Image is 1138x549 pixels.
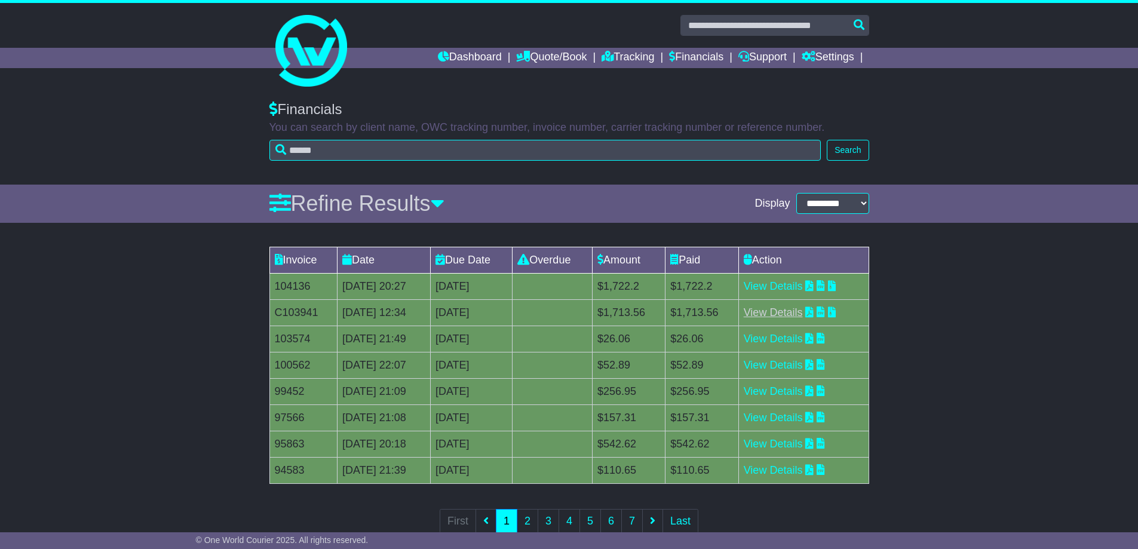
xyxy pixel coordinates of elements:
[269,457,338,483] td: 94583
[669,48,723,68] a: Financials
[338,457,431,483] td: [DATE] 21:39
[744,333,803,345] a: View Details
[269,273,338,299] td: 104136
[593,378,665,404] td: $256.95
[593,273,665,299] td: $1,722.2
[665,378,738,404] td: $256.95
[517,509,538,533] a: 2
[430,247,512,273] td: Due Date
[744,359,803,371] a: View Details
[665,299,738,326] td: $1,713.56
[269,431,338,457] td: 95863
[516,48,587,68] a: Quote/Book
[665,457,738,483] td: $110.65
[802,48,854,68] a: Settings
[513,247,593,273] td: Overdue
[196,535,369,545] span: © One World Courier 2025. All rights reserved.
[754,197,790,210] span: Display
[744,412,803,424] a: View Details
[665,404,738,431] td: $157.31
[269,101,869,118] div: Financials
[738,247,869,273] td: Action
[338,326,431,352] td: [DATE] 21:49
[269,121,869,134] p: You can search by client name, OWC tracking number, invoice number, carrier tracking number or re...
[744,280,803,292] a: View Details
[662,509,698,533] a: Last
[538,509,559,533] a: 3
[338,404,431,431] td: [DATE] 21:08
[593,352,665,378] td: $52.89
[430,378,512,404] td: [DATE]
[593,404,665,431] td: $157.31
[744,306,803,318] a: View Details
[269,191,444,216] a: Refine Results
[269,404,338,431] td: 97566
[665,431,738,457] td: $542.62
[338,378,431,404] td: [DATE] 21:09
[430,352,512,378] td: [DATE]
[338,431,431,457] td: [DATE] 20:18
[430,326,512,352] td: [DATE]
[269,326,338,352] td: 103574
[827,140,869,161] button: Search
[621,509,643,533] a: 7
[430,273,512,299] td: [DATE]
[602,48,654,68] a: Tracking
[269,352,338,378] td: 100562
[430,404,512,431] td: [DATE]
[744,385,803,397] a: View Details
[744,438,803,450] a: View Details
[593,247,665,273] td: Amount
[665,326,738,352] td: $26.06
[338,247,431,273] td: Date
[600,509,622,533] a: 6
[593,299,665,326] td: $1,713.56
[269,299,338,326] td: C103941
[269,247,338,273] td: Invoice
[430,431,512,457] td: [DATE]
[269,378,338,404] td: 99452
[338,273,431,299] td: [DATE] 20:27
[593,457,665,483] td: $110.65
[496,509,517,533] a: 1
[665,352,738,378] td: $52.89
[430,457,512,483] td: [DATE]
[593,326,665,352] td: $26.06
[579,509,601,533] a: 5
[665,247,738,273] td: Paid
[744,464,803,476] a: View Details
[438,48,502,68] a: Dashboard
[593,431,665,457] td: $542.62
[338,352,431,378] td: [DATE] 22:07
[665,273,738,299] td: $1,722.2
[430,299,512,326] td: [DATE]
[738,48,787,68] a: Support
[338,299,431,326] td: [DATE] 12:34
[559,509,580,533] a: 4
